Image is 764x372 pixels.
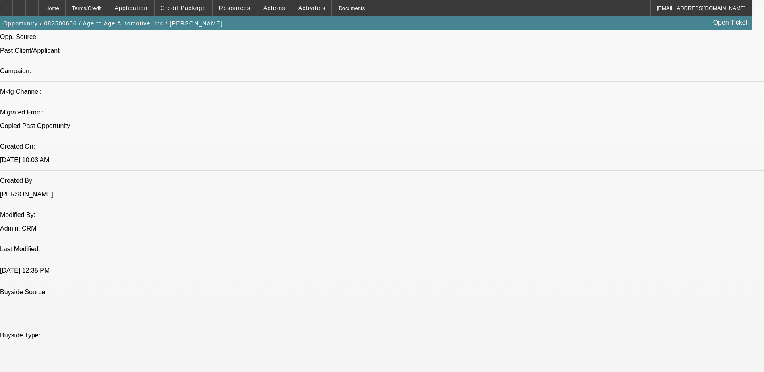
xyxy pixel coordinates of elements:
[155,0,212,16] button: Credit Package
[263,5,286,11] span: Actions
[108,0,153,16] button: Application
[219,5,251,11] span: Resources
[292,0,332,16] button: Activities
[298,5,326,11] span: Activities
[710,16,751,29] a: Open Ticket
[3,20,223,27] span: Opportunity / 082500656 / Age to Age Automotive, Inc / [PERSON_NAME]
[114,5,147,11] span: Application
[161,5,206,11] span: Credit Package
[257,0,292,16] button: Actions
[213,0,257,16] button: Resources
